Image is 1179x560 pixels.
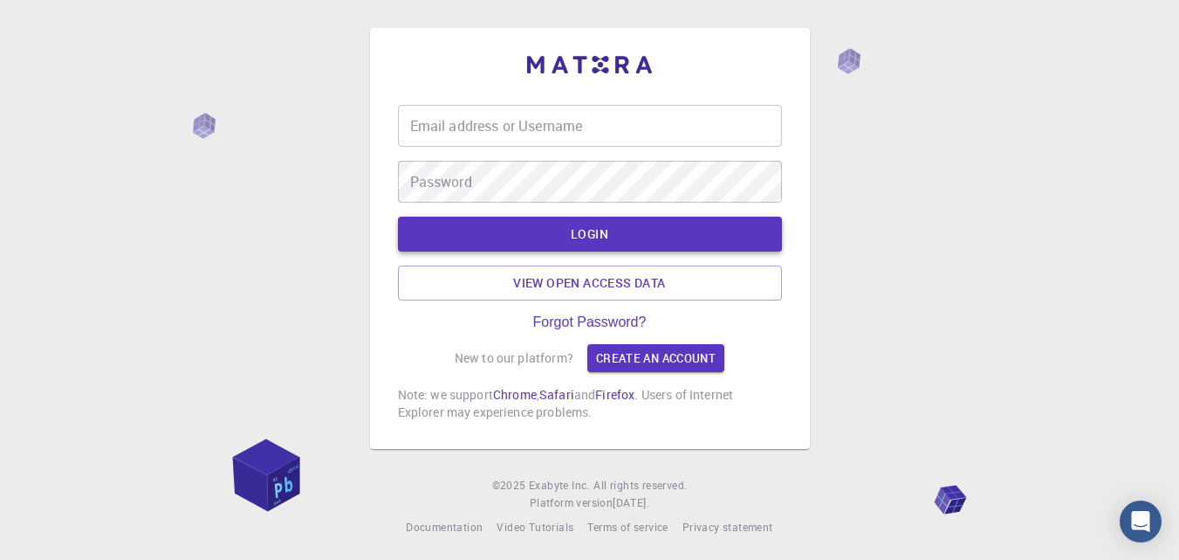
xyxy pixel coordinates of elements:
[682,520,773,534] span: Privacy statement
[398,266,782,301] a: View open access data
[682,519,773,536] a: Privacy statement
[406,519,483,536] a: Documentation
[539,386,574,403] a: Safari
[406,520,483,534] span: Documentation
[497,519,573,536] a: Video Tutorials
[595,386,634,403] a: Firefox
[455,349,573,367] p: New to our platform?
[497,520,573,534] span: Video Tutorials
[529,478,590,492] span: Exabyte Inc.
[398,386,782,421] p: Note: we support , and . Users of Internet Explorer may experience problems.
[398,217,782,252] button: LOGIN
[613,494,649,512] a: [DATE].
[593,477,687,494] span: All rights reserved.
[587,520,668,534] span: Terms of service
[492,477,529,494] span: © 2025
[529,477,590,494] a: Exabyte Inc.
[493,386,537,403] a: Chrome
[587,519,668,536] a: Terms of service
[613,495,649,509] span: [DATE] .
[1120,501,1162,543] div: Open Intercom Messenger
[533,315,647,330] a: Forgot Password?
[530,494,613,512] span: Platform version
[587,344,724,372] a: Create an account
